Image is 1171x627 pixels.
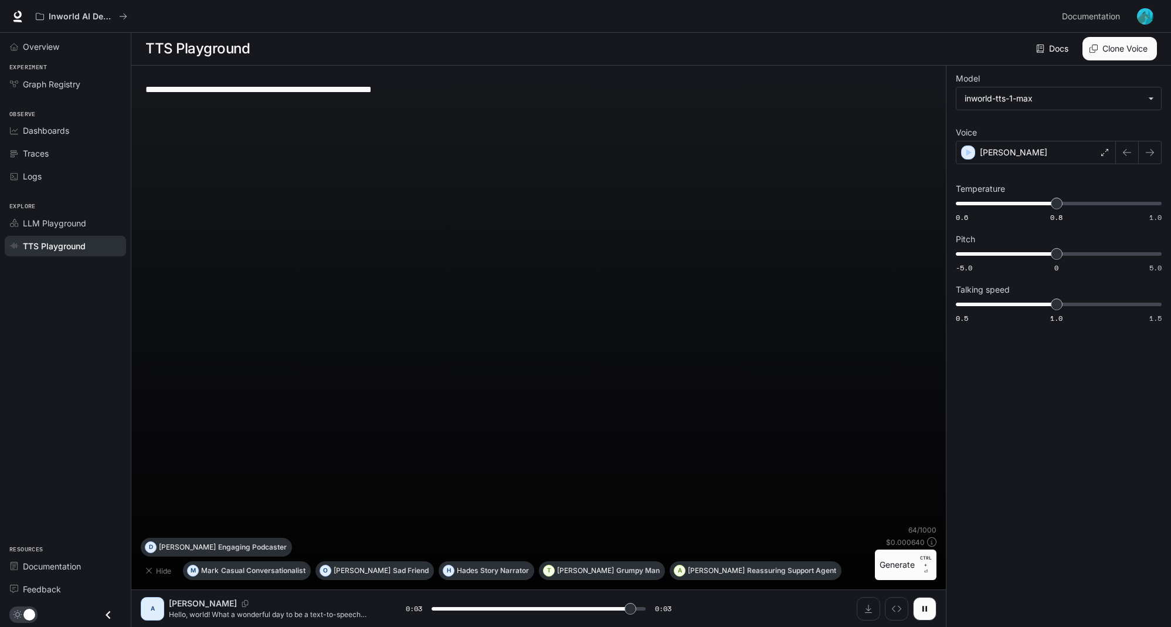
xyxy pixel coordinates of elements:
[1137,8,1153,25] img: User avatar
[188,561,198,580] div: M
[480,567,529,574] p: Story Narrator
[95,603,121,627] button: Close drawer
[169,598,237,609] p: [PERSON_NAME]
[169,609,378,619] p: Hello, world! What a wonderful day to be a text-to-speech model!
[23,583,61,595] span: Feedback
[23,217,86,229] span: LLM Playground
[218,544,287,551] p: Engaging Podcaster
[315,561,434,580] button: O[PERSON_NAME]Sad Friend
[655,603,671,615] span: 0:03
[1133,5,1157,28] button: User avatar
[237,600,253,607] button: Copy Voice ID
[30,5,133,28] button: All workspaces
[875,550,936,580] button: GenerateCTRL +⏎
[393,567,429,574] p: Sad Friend
[201,567,219,574] p: Mark
[5,213,126,233] a: LLM Playground
[5,120,126,141] a: Dashboards
[557,567,614,574] p: [PERSON_NAME]
[334,567,391,574] p: [PERSON_NAME]
[443,561,454,580] div: H
[956,185,1005,193] p: Temperature
[406,603,422,615] span: 0:03
[956,87,1161,110] div: inworld-tts-1-max
[439,561,534,580] button: HHadesStory Narrator
[919,554,932,575] p: ⏎
[1054,263,1058,273] span: 0
[956,235,975,243] p: Pitch
[1149,313,1162,323] span: 1.5
[885,597,908,621] button: Inspect
[886,537,925,547] p: $ 0.000640
[23,608,35,621] span: Dark mode toggle
[23,170,42,182] span: Logs
[674,561,685,580] div: A
[49,12,114,22] p: Inworld AI Demos
[1062,9,1120,24] span: Documentation
[956,313,968,323] span: 0.5
[145,538,156,557] div: D
[320,561,331,580] div: O
[1149,263,1162,273] span: 5.0
[1050,313,1063,323] span: 1.0
[23,40,59,53] span: Overview
[965,93,1142,104] div: inworld-tts-1-max
[1050,212,1063,222] span: 0.8
[457,567,478,574] p: Hades
[5,579,126,599] a: Feedback
[956,212,968,222] span: 0.6
[5,74,126,94] a: Graph Registry
[23,560,81,572] span: Documentation
[23,78,80,90] span: Graph Registry
[23,124,69,137] span: Dashboards
[956,74,980,83] p: Model
[141,561,178,580] button: Hide
[5,143,126,164] a: Traces
[159,544,216,551] p: [PERSON_NAME]
[747,567,836,574] p: Reassuring Support Agent
[1034,37,1073,60] a: Docs
[908,525,936,535] p: 64 / 1000
[23,240,86,252] span: TTS Playground
[956,286,1010,294] p: Talking speed
[1082,37,1157,60] button: Clone Voice
[1149,212,1162,222] span: 1.0
[956,263,972,273] span: -5.0
[857,597,880,621] button: Download audio
[143,599,162,618] div: A
[141,538,292,557] button: D[PERSON_NAME]Engaging Podcaster
[221,567,306,574] p: Casual Conversationalist
[145,37,250,60] h1: TTS Playground
[5,556,126,577] a: Documentation
[5,166,126,187] a: Logs
[616,567,660,574] p: Grumpy Man
[5,36,126,57] a: Overview
[670,561,841,580] button: A[PERSON_NAME]Reassuring Support Agent
[980,147,1047,158] p: [PERSON_NAME]
[919,554,932,568] p: CTRL +
[183,561,311,580] button: MMarkCasual Conversationalist
[5,236,126,256] a: TTS Playground
[956,128,977,137] p: Voice
[539,561,665,580] button: T[PERSON_NAME]Grumpy Man
[23,147,49,160] span: Traces
[544,561,554,580] div: T
[1057,5,1129,28] a: Documentation
[688,567,745,574] p: [PERSON_NAME]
